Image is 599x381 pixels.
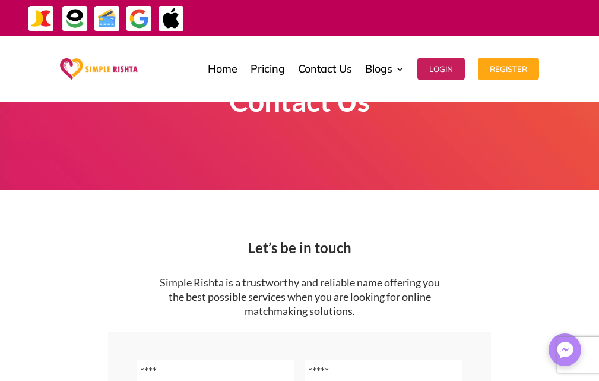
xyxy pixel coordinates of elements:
[156,276,443,318] p: Simple Rishta is a trustworthy and reliable name offering you the best possible services when you...
[553,338,577,362] img: Messenger
[60,241,539,261] h2: Let’s be in touch
[94,5,121,32] img: Credit Cards
[417,58,465,80] button: Login
[365,39,404,99] a: Blogs
[62,5,88,32] img: EasyPaisa-icon
[208,39,237,99] a: Home
[478,39,539,99] a: Register
[28,5,55,32] img: JazzCash-icon
[251,39,285,99] a: Pricing
[158,5,185,32] img: ApplePay-icon
[298,39,352,99] a: Contact Us
[126,5,153,32] img: GooglePay-icon
[478,58,539,80] button: Register
[417,39,465,99] a: Login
